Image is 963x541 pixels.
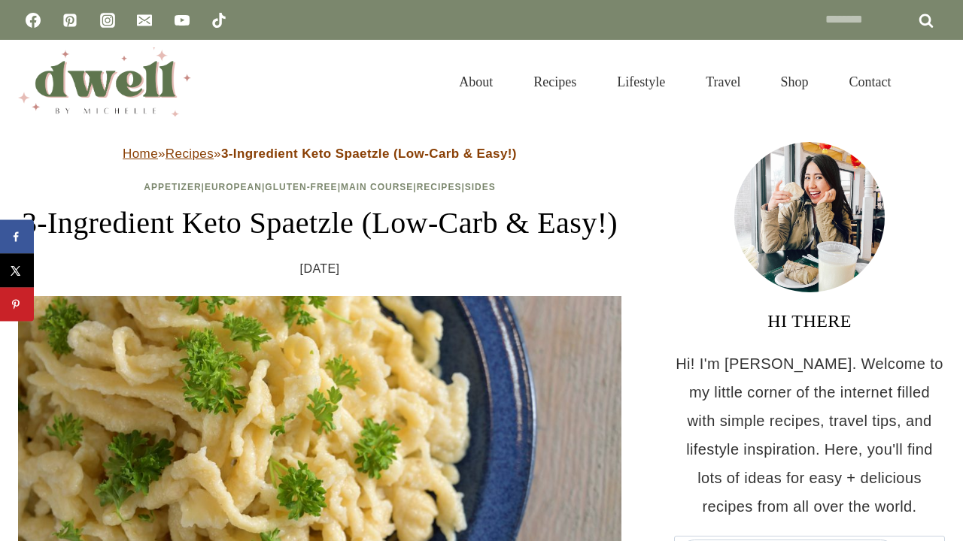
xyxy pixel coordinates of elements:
[674,349,945,521] p: Hi! I'm [PERSON_NAME]. Welcome to my little corner of the internet filled with simple recipes, tr...
[919,69,945,95] button: View Search Form
[829,56,912,108] a: Contact
[144,182,496,192] span: | | | | |
[166,147,214,161] a: Recipes
[204,5,234,35] a: TikTok
[439,56,513,108] a: About
[18,47,191,116] img: DWELL by michelle
[129,5,159,35] a: Email
[674,307,945,334] h3: HI THERE
[685,56,761,108] a: Travel
[513,56,597,108] a: Recipes
[300,258,340,280] time: [DATE]
[144,182,201,192] a: Appetizer
[439,56,912,108] nav: Primary Navigation
[265,182,337,192] a: Gluten-Free
[18,201,621,246] h1: 3-Ingredient Keto Spaetzle (Low-Carb & Easy!)
[221,147,517,161] strong: 3-Ingredient Keto Spaetzle (Low-Carb & Easy!)
[205,182,262,192] a: European
[465,182,496,192] a: Sides
[123,147,517,161] span: » »
[167,5,197,35] a: YouTube
[123,147,158,161] a: Home
[761,56,829,108] a: Shop
[341,182,413,192] a: Main Course
[18,5,48,35] a: Facebook
[55,5,85,35] a: Pinterest
[93,5,123,35] a: Instagram
[597,56,685,108] a: Lifestyle
[417,182,462,192] a: Recipes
